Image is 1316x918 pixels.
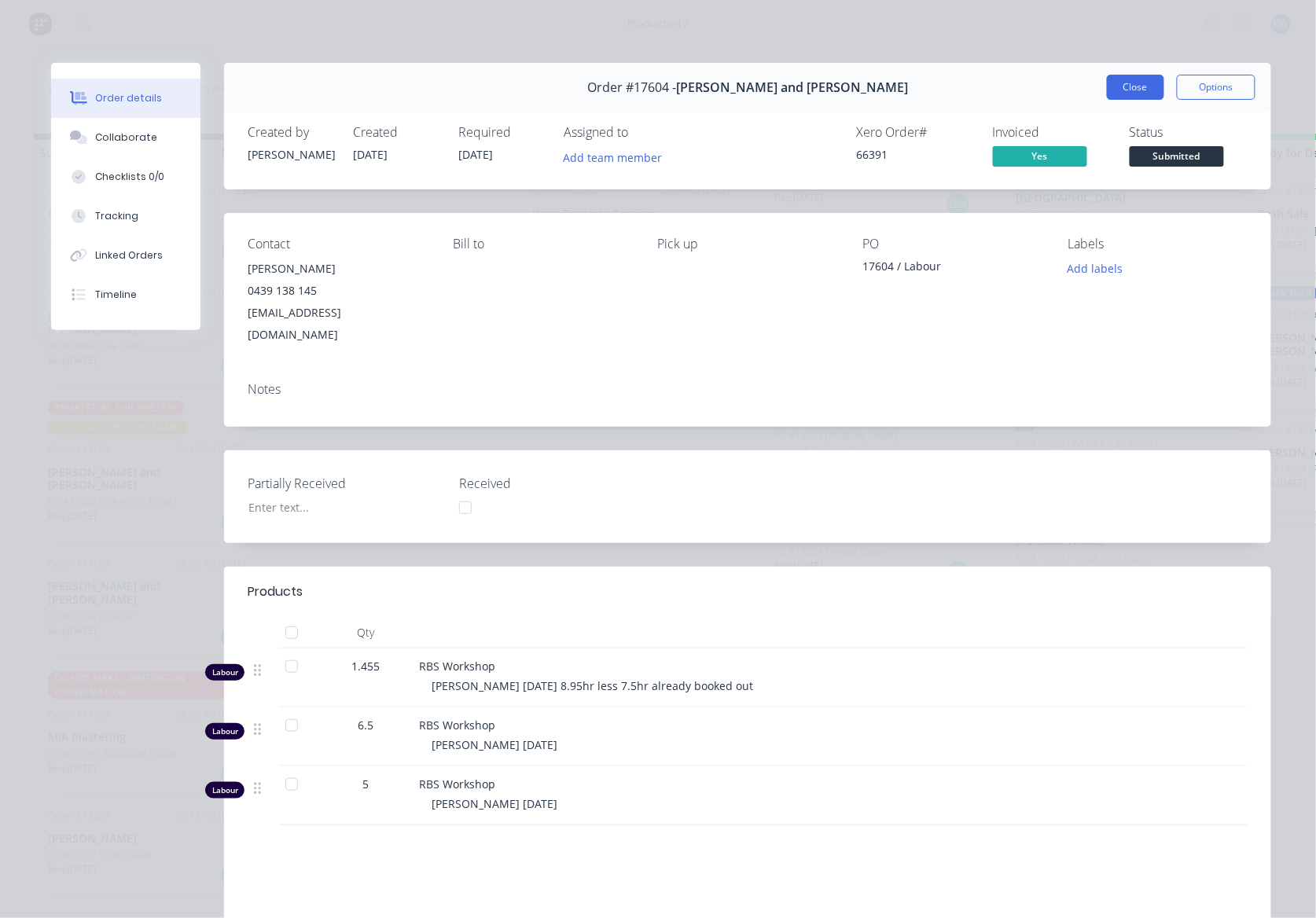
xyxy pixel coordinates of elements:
[353,125,439,140] div: Created
[95,91,162,105] div: Order details
[95,209,138,223] div: Tracking
[453,237,633,252] div: Bill to
[95,170,164,184] div: Checklists 0/0
[318,617,413,648] div: Qty
[1130,125,1248,140] div: Status
[51,118,200,157] button: Collaborate
[458,125,545,140] div: Required
[248,258,428,346] div: [PERSON_NAME]0439 138 145[EMAIL_ADDRESS][DOMAIN_NAME]
[564,146,671,167] button: Add team member
[1130,146,1224,170] button: Submitted
[358,717,373,733] span: 6.5
[205,664,244,681] div: Labour
[1177,75,1255,100] button: Options
[856,146,974,163] div: 66391
[248,382,1248,397] div: Notes
[658,237,838,252] div: Pick up
[51,79,200,118] button: Order details
[248,258,428,280] div: [PERSON_NAME]
[95,130,157,145] div: Collaborate
[432,737,557,752] span: [PERSON_NAME] [DATE]
[862,237,1042,252] div: PO
[95,248,163,263] div: Linked Orders
[248,237,428,252] div: Contact
[51,236,200,275] button: Linked Orders
[248,280,428,302] div: 0439 138 145
[419,659,495,674] span: RBS Workshop
[419,777,495,791] span: RBS Workshop
[248,474,444,493] label: Partially Received
[51,157,200,196] button: Checklists 0/0
[993,125,1111,140] div: Invoiced
[432,678,753,693] span: [PERSON_NAME] [DATE] 8.95hr less 7.5hr already booked out
[95,288,137,302] div: Timeline
[205,782,244,799] div: Labour
[419,718,495,733] span: RBS Workshop
[458,147,493,162] span: [DATE]
[1130,146,1224,166] span: Submitted
[248,146,334,163] div: [PERSON_NAME]
[248,302,428,346] div: [EMAIL_ADDRESS][DOMAIN_NAME]
[362,776,369,792] span: 5
[993,146,1087,166] span: Yes
[676,80,908,95] span: [PERSON_NAME] and [PERSON_NAME]
[587,80,676,95] span: Order #17604 -
[432,796,557,811] span: [PERSON_NAME] [DATE]
[351,658,380,674] span: 1.455
[51,275,200,314] button: Timeline
[555,146,671,167] button: Add team member
[248,582,303,601] div: Products
[862,258,1042,280] div: 17604 / Labour
[205,723,244,740] div: Labour
[856,125,974,140] div: Xero Order #
[51,196,200,236] button: Tracking
[459,474,656,493] label: Received
[1059,258,1131,279] button: Add labels
[353,147,388,162] span: [DATE]
[564,125,721,140] div: Assigned to
[1107,75,1164,100] button: Close
[248,125,334,140] div: Created by
[1068,237,1248,252] div: Labels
